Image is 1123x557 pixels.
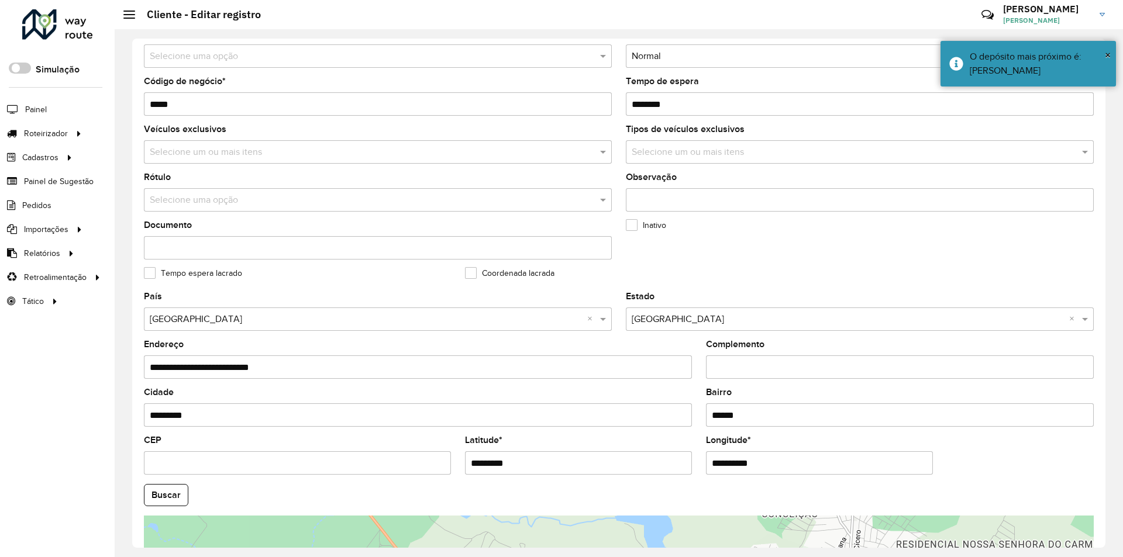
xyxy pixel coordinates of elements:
[144,289,162,303] label: País
[626,74,699,88] label: Tempo de espera
[36,63,80,77] label: Simulação
[144,74,226,88] label: Código de negócio
[626,219,666,231] label: Inativo
[975,2,1000,27] a: Contato Rápido
[144,433,161,447] label: CEP
[22,295,44,307] span: Tático
[24,247,60,260] span: Relatórios
[144,122,226,136] label: Veículos exclusivos
[970,50,1107,78] div: O depósito mais próximo é: [PERSON_NAME]
[24,127,68,140] span: Roteirizador
[24,175,94,188] span: Painel de Sugestão
[587,312,597,326] span: Clear all
[144,170,171,184] label: Rótulo
[465,433,502,447] label: Latitude
[706,385,732,399] label: Bairro
[22,199,51,212] span: Pedidos
[706,433,751,447] label: Longitude
[135,8,261,21] h2: Cliente - Editar registro
[144,267,242,279] label: Tempo espera lacrado
[1069,312,1079,326] span: Clear all
[626,170,677,184] label: Observação
[24,271,87,283] span: Retroalimentação
[706,337,764,351] label: Complemento
[22,151,58,164] span: Cadastros
[1003,15,1091,26] span: [PERSON_NAME]
[144,218,192,232] label: Documento
[1105,49,1111,61] span: ×
[144,385,174,399] label: Cidade
[144,484,188,506] button: Buscar
[465,267,554,279] label: Coordenada lacrada
[1003,4,1091,15] h3: [PERSON_NAME]
[1105,46,1111,64] button: Close
[626,122,745,136] label: Tipos de veículos exclusivos
[24,223,68,236] span: Importações
[626,289,654,303] label: Estado
[144,337,184,351] label: Endereço
[25,103,47,116] span: Painel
